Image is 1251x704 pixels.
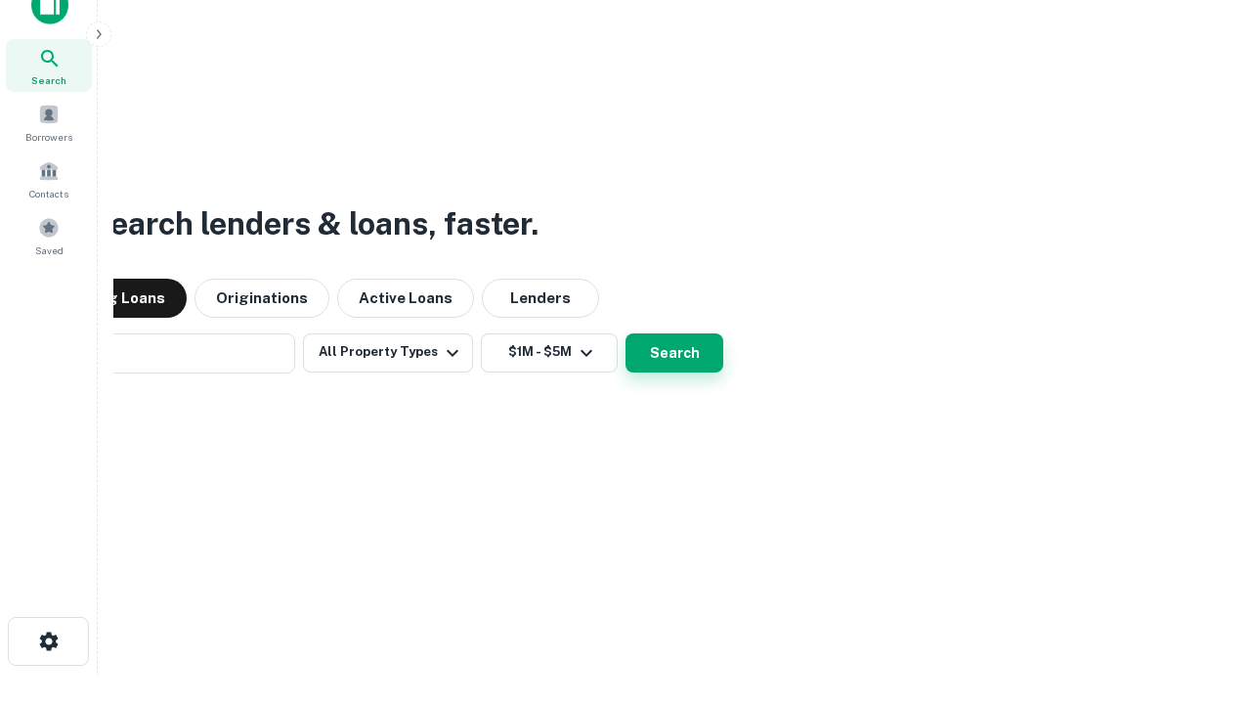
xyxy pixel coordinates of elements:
[35,242,64,258] span: Saved
[6,209,92,262] a: Saved
[89,200,539,247] h3: Search lenders & loans, faster.
[29,186,68,201] span: Contacts
[625,333,723,373] button: Search
[481,333,618,373] button: $1M - $5M
[482,279,599,318] button: Lenders
[1153,548,1251,641] iframe: Chat Widget
[194,279,329,318] button: Originations
[25,129,72,145] span: Borrowers
[6,96,92,149] a: Borrowers
[31,72,66,88] span: Search
[337,279,474,318] button: Active Loans
[303,333,473,373] button: All Property Types
[6,153,92,205] a: Contacts
[6,39,92,92] a: Search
